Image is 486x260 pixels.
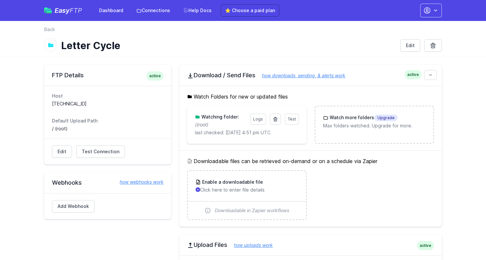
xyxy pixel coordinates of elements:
[52,145,72,158] a: Edit
[44,26,442,37] nav: Breadcrumb
[76,145,125,158] a: Test Connection
[400,39,420,52] a: Edit
[250,114,266,125] a: Logs
[70,7,82,14] span: FTP
[95,5,127,16] a: Dashboard
[44,7,82,14] a: EasyFTP
[44,8,52,13] img: easyftp_logo.png
[113,179,164,185] a: how webhooks work
[55,7,82,14] span: Easy
[227,242,273,248] a: how uploads work
[187,157,434,165] h5: Downloadable files can be retrieved on-demand or on a schedule via Zapier
[52,71,164,79] h2: FTP Details
[215,207,289,214] span: Downloadable in Zapier workflows
[285,114,299,125] a: Test
[52,125,164,132] dd: / (root)
[255,73,345,78] a: how downloads, sending, & alerts work
[187,93,434,101] h5: Watch Folders for new or updated files
[52,101,164,107] dd: [TECHNICAL_ID]
[405,70,422,79] span: active
[288,117,296,121] span: Test
[374,115,398,121] span: Upgrade
[52,200,95,213] a: Add Webhook
[52,179,164,187] h2: Webhooks
[196,187,298,193] p: Click here to enter file details
[61,40,395,51] h1: Letter Cycle
[315,106,433,137] a: Watch more foldersUpgrade Max folders watched. Upgrade for more.
[132,5,174,16] a: Connections
[197,122,208,127] i: (root)
[52,118,164,124] dt: Default Upload Path
[187,241,434,249] h2: Upload Files
[52,93,164,99] dt: Host
[195,129,299,136] p: last checked: [DATE] 4:51 pm UTC
[201,179,263,185] h3: Enable a downloadable file
[221,4,279,17] a: ⭐ Choose a paid plan
[147,71,164,81] span: active
[328,114,398,121] h3: Watch more folders
[188,171,306,219] a: Enable a downloadable file Click here to enter file details Downloadable in Zapier workflows
[179,5,216,16] a: Help Docs
[82,148,119,155] span: Test Connection
[44,26,55,33] a: Back
[187,71,434,79] h2: Download / Send Files
[200,114,239,120] h3: Watching Folder:
[195,121,246,128] p: /
[417,241,434,250] span: active
[323,122,425,129] p: Max folders watched. Upgrade for more.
